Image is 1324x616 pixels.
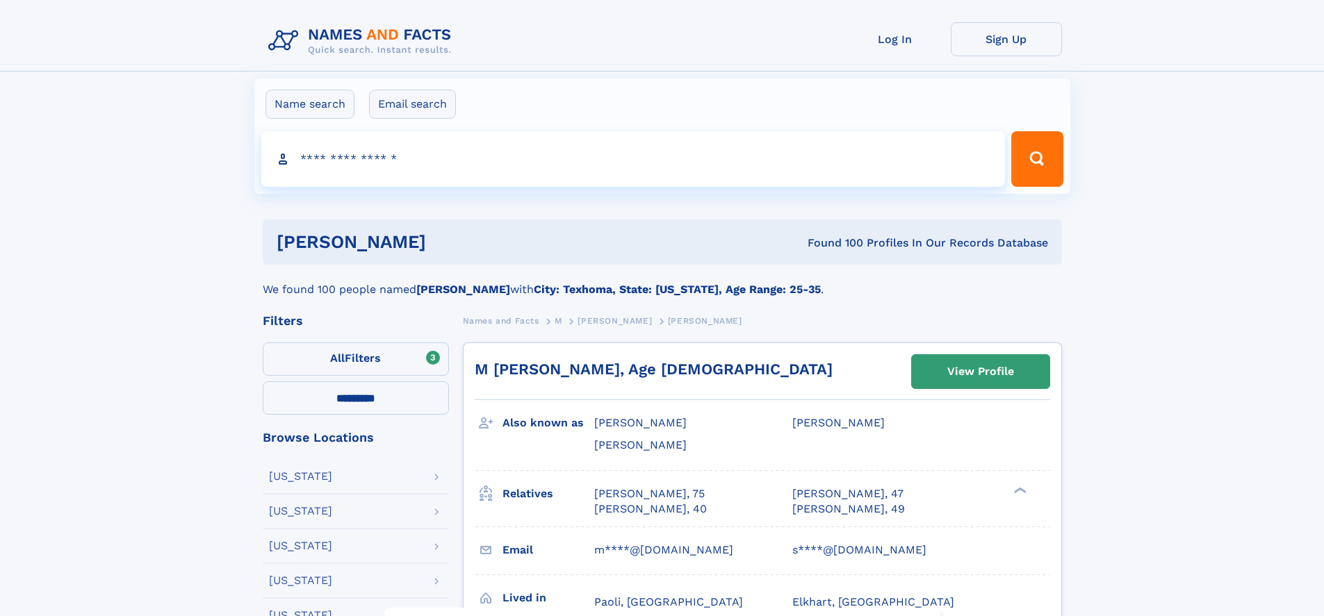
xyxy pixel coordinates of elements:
span: [PERSON_NAME] [594,416,687,429]
span: Paoli, [GEOGRAPHIC_DATA] [594,595,743,608]
a: [PERSON_NAME], 49 [792,501,905,517]
a: [PERSON_NAME] [578,312,652,329]
a: [PERSON_NAME], 40 [594,501,707,517]
div: [US_STATE] [269,540,332,551]
h3: Also known as [502,411,594,435]
a: Log In [840,22,951,56]
div: ❯ [1011,485,1027,494]
input: search input [261,131,1006,187]
span: [PERSON_NAME] [594,438,687,451]
b: [PERSON_NAME] [416,283,510,296]
img: Logo Names and Facts [263,22,463,60]
a: M [PERSON_NAME], Age [DEMOGRAPHIC_DATA] [475,360,833,378]
span: All [330,351,345,365]
a: [PERSON_NAME], 75 [594,486,705,501]
a: Names and Facts [463,312,539,329]
label: Email search [369,90,456,119]
div: [US_STATE] [269,471,332,482]
label: Filters [263,342,449,376]
button: Search Button [1011,131,1063,187]
div: Browse Locations [263,431,449,444]
span: M [555,316,562,326]
h1: [PERSON_NAME] [277,233,617,251]
h3: Relatives [502,482,594,506]
div: [US_STATE] [269,506,332,517]
div: We found 100 people named with . [263,265,1062,298]
div: Filters [263,315,449,327]
span: [PERSON_NAME] [668,316,742,326]
h3: Email [502,538,594,562]
a: [PERSON_NAME], 47 [792,486,904,501]
span: [PERSON_NAME] [792,416,885,429]
b: City: Texhoma, State: [US_STATE], Age Range: 25-35 [534,283,821,296]
span: Elkhart, [GEOGRAPHIC_DATA] [792,595,954,608]
h3: Lived in [502,586,594,610]
a: Sign Up [951,22,1062,56]
span: [PERSON_NAME] [578,316,652,326]
a: M [555,312,562,329]
a: View Profile [912,355,1049,388]
div: [US_STATE] [269,575,332,586]
div: View Profile [947,356,1014,388]
div: Found 100 Profiles In Our Records Database [616,235,1048,251]
label: Name search [265,90,354,119]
